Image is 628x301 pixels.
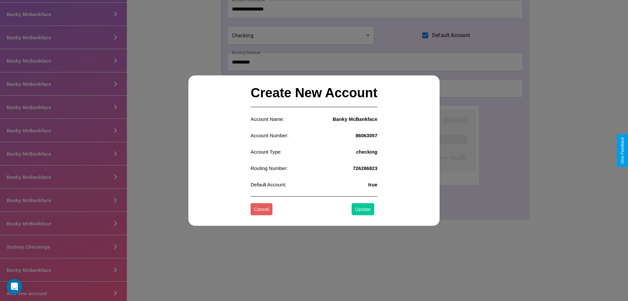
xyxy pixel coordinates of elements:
[353,165,377,171] h4: 726286823
[251,79,377,107] h2: Create New Account
[620,137,625,164] div: Give Feedback
[251,115,284,123] p: Account Name:
[7,279,22,294] iframe: Intercom live chat
[251,147,282,156] p: Account Type:
[251,203,272,216] button: Cancel
[368,182,377,187] h4: true
[251,131,288,140] p: Account Number:
[356,149,377,155] h4: checking
[251,180,286,189] p: Default Account:
[251,164,288,173] p: Routing Number:
[352,203,374,216] button: Update
[356,133,377,138] h4: 86063057
[333,116,377,122] h4: Banky McBankface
